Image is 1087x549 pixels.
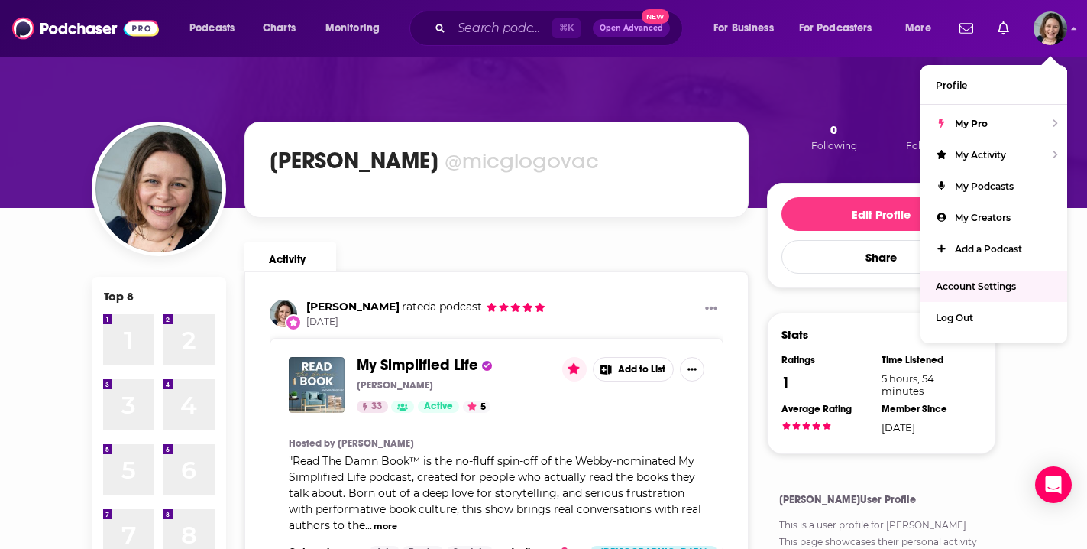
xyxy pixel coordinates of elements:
a: My Simplified Life [357,357,478,374]
h4: [PERSON_NAME] User Profile [779,493,984,506]
h1: [PERSON_NAME] [270,147,438,174]
button: open menu [179,16,254,41]
div: Ratings [781,354,872,366]
button: [object Object] [562,357,587,380]
span: New [642,9,669,24]
button: Share [781,240,982,274]
button: 5 [463,401,490,413]
a: Account Settings [920,271,1067,302]
button: Add to List [593,357,674,382]
img: Michelle Glogovac [95,125,222,252]
div: Member Since [882,403,972,415]
span: 0 [830,122,837,137]
span: More [905,18,931,39]
a: [PERSON_NAME] [338,437,414,450]
span: [DATE] [306,316,546,329]
span: a podcast [400,300,482,313]
span: Podcasts [189,18,235,39]
span: Account Settings [936,281,1016,292]
img: My Simplified Life [289,357,345,413]
span: rated [402,300,430,313]
button: open menu [703,16,793,41]
span: Followers [906,140,951,151]
span: For Business [713,18,774,39]
div: Time Listened [882,354,972,366]
button: open menu [895,16,950,41]
span: Logged in as micglogovac [1034,11,1067,45]
h3: Stats [781,327,808,342]
span: Michelle's Rating: 5 out of 5 [485,301,545,313]
div: Average Rating: 5 out of 5 [781,421,832,431]
a: Add a Podcast [920,233,1067,265]
span: My Podcasts [955,180,1014,192]
span: Active [424,399,453,414]
span: " [289,454,701,532]
a: Activity [244,242,336,271]
a: [PERSON_NAME] [886,519,966,531]
a: Active [418,401,459,413]
button: 0Following [807,122,862,152]
span: My Simplified Life [357,356,478,375]
img: Michelle Glogovac [270,300,297,327]
div: Search podcasts, credits, & more... [424,11,697,46]
div: Open Intercom Messenger [1035,466,1072,503]
button: open menu [789,16,895,41]
img: Podchaser - Follow, Share and Rate Podcasts [12,14,159,43]
a: Profile [920,70,1067,101]
span: 5 hours, 54 minutes, 26 seconds [882,372,972,397]
button: Open AdvancedNew [593,19,670,37]
div: New Rating [285,314,302,331]
span: ⌘ K [552,18,581,38]
div: Average Rating [781,403,872,415]
h4: Hosted by [289,437,335,450]
div: Top 8 [104,289,134,304]
span: Open Advanced [600,24,663,32]
div: 1 [781,372,790,393]
div: [DATE] [882,421,972,434]
span: Log Out [936,312,973,323]
span: Read The Damn Book™ is the no-fluff spin-off of the Webby-nominated My Simplified Life podcast, c... [289,454,701,532]
button: Edit Profile [781,197,982,231]
img: User Profile [1034,11,1067,45]
span: Profile [936,80,967,91]
a: Michelle Glogovac [306,300,400,313]
span: Add a Podcast [955,243,1022,255]
a: Charts [253,16,305,41]
span: Following [811,140,857,151]
span: Charts [263,18,296,39]
input: Search podcasts, credits, & more... [451,16,552,41]
span: ... [365,518,372,532]
a: 33 [357,401,388,413]
button: Show profile menu [1034,11,1067,45]
span: My Pro [955,118,988,129]
p: [PERSON_NAME] [357,379,433,391]
span: My Activity [955,149,1006,161]
span: Monitoring [325,18,380,39]
a: My Podcasts [920,171,1067,202]
ul: Show profile menu [920,65,1067,343]
span: My Creators [955,212,1011,223]
a: Show notifications dropdown [992,15,1015,41]
span: For Podcasters [799,18,872,39]
div: @micglogovac [445,148,599,174]
a: My Creators [920,202,1067,233]
button: more [374,520,397,533]
span: 33 [371,399,382,414]
button: 0Followers [901,122,956,152]
button: Show More Button [699,300,723,319]
button: open menu [315,16,400,41]
button: Show More Button [680,357,704,382]
a: Show notifications dropdown [953,15,979,41]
